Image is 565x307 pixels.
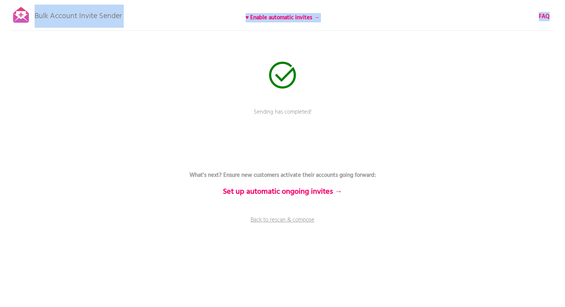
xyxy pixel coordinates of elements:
p: Sending has completed! [167,108,398,127]
a: FAQ [539,12,550,21]
b: What's next? Ensure new customers activate their accounts going forward: [189,171,376,180]
p: Bulk Account Invite Sender [35,5,122,24]
b: Set up automatic ongoing invites → [223,186,342,198]
b: ♥ Enable automatic invites → [246,13,320,22]
a: Back to rescan & compose [167,216,398,235]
